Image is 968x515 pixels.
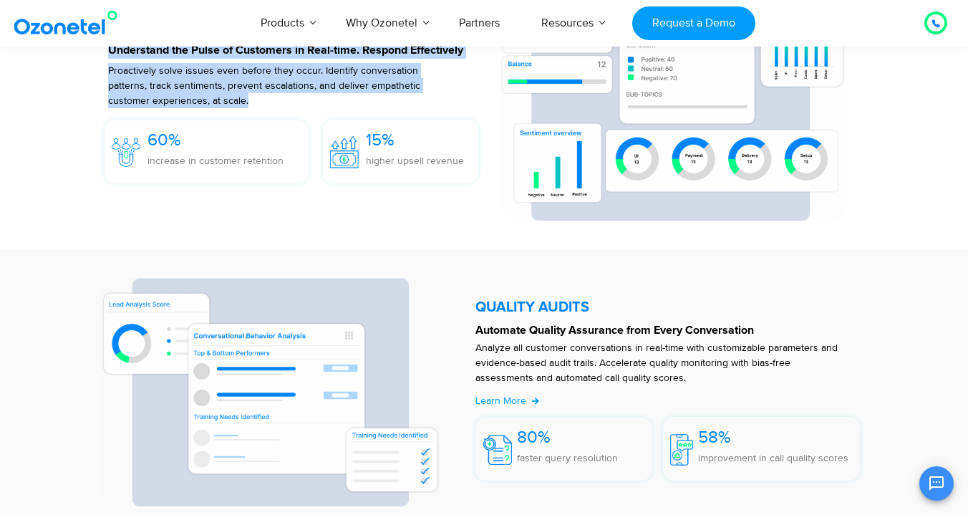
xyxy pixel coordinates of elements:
img: 15% [330,136,359,168]
p: Analyze all customer conversations in real-time with customizable parameters and evidence-based a... [475,340,846,385]
strong: Understand the Pulse of Customers in Real-time. Respond Effectively [108,44,463,56]
span: 80% [517,427,551,448]
span: Learn More [475,395,526,407]
a: Request a Demo [632,6,755,40]
img: 58% [670,434,693,466]
img: 80% [483,435,512,465]
button: Open chat [919,466,954,501]
p: Proactively solve issues even before they occur. Identify conversation patterns, track sentiments... [108,63,450,108]
p: higher upsell revenue [366,153,464,168]
span: 60% [147,130,181,150]
p: increase in customer retention [147,153,284,168]
p: improvement in call quality scores [698,451,848,466]
img: 60% [112,138,140,167]
a: Learn More [475,393,539,408]
strong: Automate Quality Assurance from Every Conversation [475,324,754,336]
span: 15% [366,130,395,150]
p: faster query resolution [517,451,618,466]
h5: QUALITY AUDITS [475,300,860,314]
span: 58% [698,427,731,448]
